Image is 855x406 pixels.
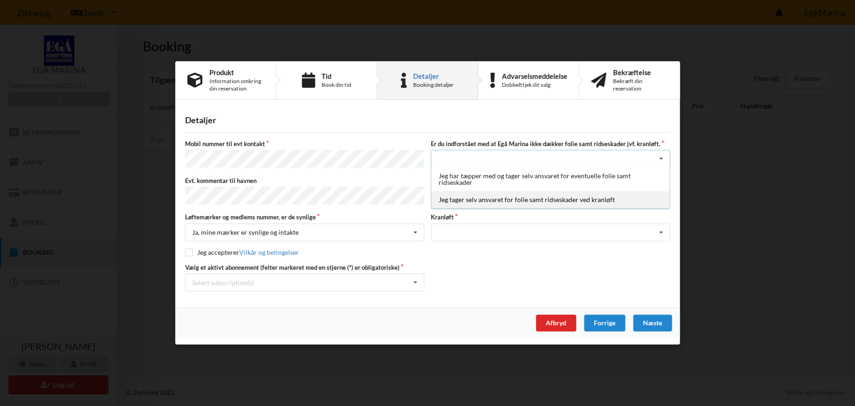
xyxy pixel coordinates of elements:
[185,176,424,185] label: Evt. kommentar til havnen
[431,168,670,191] div: Jeg har tæpper med og tager selv ansvaret for eventuelle folie samt ridseskader
[413,72,454,80] div: Detaljer
[185,140,424,148] label: Mobil nummer til evt kontakt
[321,72,351,80] div: Tid
[613,77,668,92] div: Bekræft din reservation
[502,81,567,89] div: Dobbelttjek dit valg
[185,115,670,126] div: Detaljer
[502,72,567,80] div: Advarselsmeddelelse
[239,248,299,256] a: Vilkår og betingelser
[536,315,576,332] div: Afbryd
[185,248,299,256] label: Jeg accepterer
[321,81,351,89] div: Book din tid
[185,213,424,222] label: Løftemærker og medlems nummer, er de synlige
[613,69,668,76] div: Bekræftelse
[431,213,670,222] label: Kranløft
[192,279,254,287] div: Select subscription(s)
[584,315,625,332] div: Forrige
[209,69,264,76] div: Produkt
[185,264,424,272] label: Vælg et aktivt abonnement (felter markeret med en stjerne (*) er obligatoriske)
[192,229,299,236] div: Ja, mine mærker er synlige og intakte
[633,315,672,332] div: Næste
[209,77,264,92] div: Information omkring din reservation
[431,140,670,148] label: Er du indforstået med at Egå Marina ikke dækker folie samt ridseskader jvf. kranløft.
[413,81,454,89] div: Booking detaljer
[431,191,670,209] div: Jeg tager selv ansvaret for folie samt ridseskader ved kranløft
